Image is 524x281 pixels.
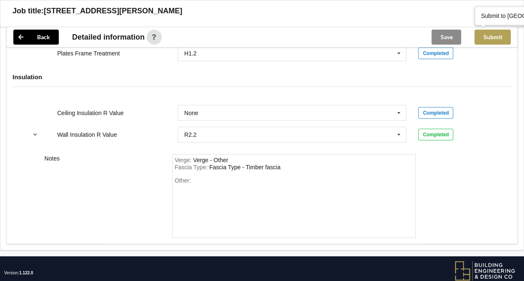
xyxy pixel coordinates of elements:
div: Notes [39,154,166,238]
label: Wall Insulation R Value [57,131,117,138]
div: Verge [193,157,228,163]
h3: Job title: [13,6,44,16]
span: Fascia Type : [175,164,209,171]
form: notes-field [172,154,416,238]
div: FasciaType [209,164,281,171]
span: 1.122.0 [19,271,33,275]
div: Completed [418,129,453,140]
label: Plates Frame Treatment [57,50,120,57]
div: Completed [418,48,453,59]
label: Ceiling Insulation R Value [57,110,123,116]
button: Back [13,30,59,45]
h4: Insulation [13,73,511,81]
div: Completed [418,107,453,119]
div: None [184,110,198,116]
span: Verge : [175,157,193,163]
button: reference-toggle [27,127,43,142]
div: R2.2 [184,132,197,138]
span: Detailed information [72,33,145,41]
h3: [STREET_ADDRESS][PERSON_NAME] [44,6,182,16]
div: H1.2 [184,50,197,56]
span: Other: [175,177,191,184]
button: Submit [474,30,511,45]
